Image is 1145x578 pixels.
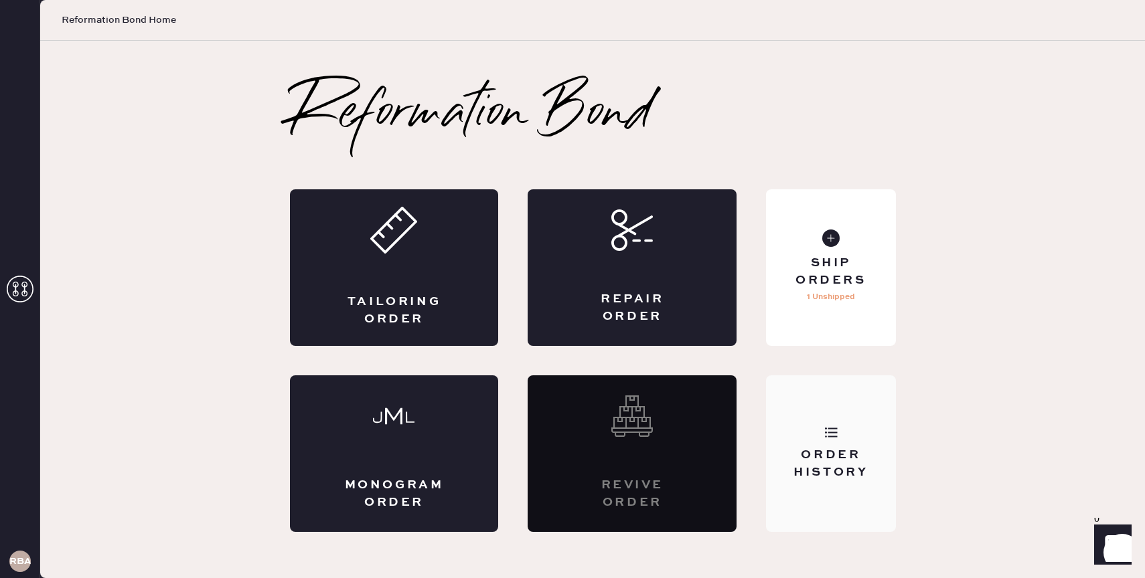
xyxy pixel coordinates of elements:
[777,447,885,480] div: Order History
[581,291,683,324] div: Repair Order
[9,557,31,566] h3: RBA
[807,289,855,305] p: 1 Unshipped
[343,477,445,510] div: Monogram Order
[343,294,445,327] div: Tailoring Order
[62,13,176,27] span: Reformation Bond Home
[1081,518,1139,575] iframe: Front Chat
[777,255,885,288] div: Ship Orders
[581,477,683,510] div: Revive order
[528,375,737,532] div: Interested? Contact us at care@hemster.co
[290,88,654,141] h2: Reformation Bond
